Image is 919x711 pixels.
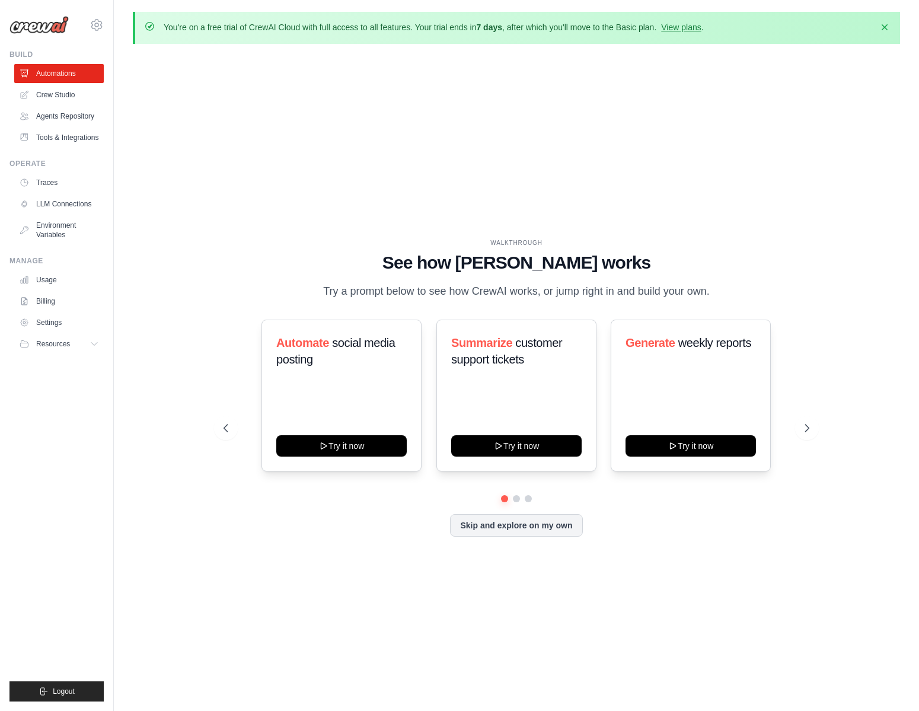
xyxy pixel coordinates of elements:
button: Try it now [451,435,582,457]
div: WALKTHROUGH [224,238,809,247]
iframe: Chat Widget [860,654,919,711]
span: Resources [36,339,70,349]
img: Logo [9,16,69,34]
span: Generate [626,336,675,349]
button: Try it now [626,435,756,457]
span: Automate [276,336,329,349]
div: Build [9,50,104,59]
a: LLM Connections [14,195,104,213]
a: Crew Studio [14,85,104,104]
button: Resources [14,334,104,353]
div: Operate [9,159,104,168]
p: You're on a free trial of CrewAI Cloud with full access to all features. Your trial ends in , aft... [164,21,704,33]
button: Try it now [276,435,407,457]
a: View plans [661,23,701,32]
a: Usage [14,270,104,289]
a: Agents Repository [14,107,104,126]
button: Skip and explore on my own [450,514,582,537]
h1: See how [PERSON_NAME] works [224,252,809,273]
span: weekly reports [678,336,751,349]
a: Environment Variables [14,216,104,244]
p: Try a prompt below to see how CrewAI works, or jump right in and build your own. [317,283,716,300]
span: customer support tickets [451,336,562,366]
span: Logout [53,687,75,696]
a: Automations [14,64,104,83]
a: Tools & Integrations [14,128,104,147]
strong: 7 days [476,23,502,32]
button: Logout [9,681,104,702]
div: Manage [9,256,104,266]
span: Summarize [451,336,512,349]
a: Traces [14,173,104,192]
a: Billing [14,292,104,311]
a: Settings [14,313,104,332]
span: social media posting [276,336,395,366]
